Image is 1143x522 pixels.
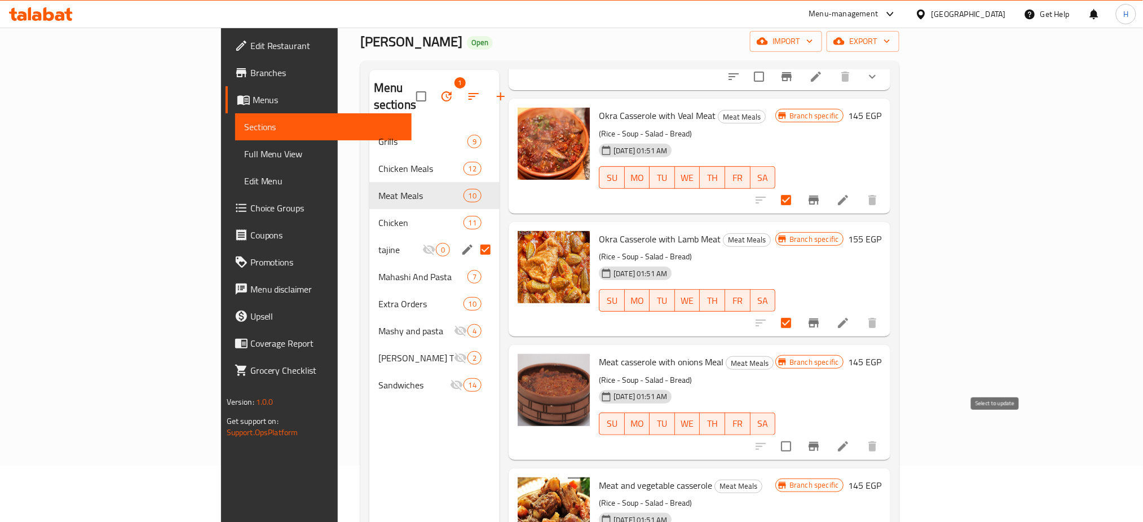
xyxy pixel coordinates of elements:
[518,354,590,426] img: Meat casserole with onions Meal
[235,140,412,167] a: Full Menu View
[599,289,625,312] button: SU
[378,297,464,311] span: Extra Orders
[369,209,500,236] div: Chicken11
[785,480,843,490] span: Branch specific
[369,263,500,290] div: Mahashi And Pasta7
[464,299,481,309] span: 10
[654,293,670,309] span: TU
[730,170,746,186] span: FR
[1123,8,1128,20] span: H
[859,433,886,460] button: delete
[723,233,771,247] div: Meat Meals
[800,187,827,214] button: Branch-specific-item
[800,309,827,337] button: Branch-specific-item
[467,351,482,365] div: items
[725,413,751,435] button: FR
[625,166,650,189] button: MO
[369,155,500,182] div: Chicken Meals12
[730,415,746,432] span: FR
[378,270,467,284] span: Mahashi And Pasta
[679,415,696,432] span: WE
[654,170,670,186] span: TU
[467,324,482,338] div: items
[378,351,454,365] div: Al Arnaouti Trays
[759,34,813,48] span: import
[773,63,800,90] button: Branch-specific-item
[464,218,481,228] span: 11
[809,70,823,83] a: Edit menu item
[599,107,716,124] span: Okra Casserole with Veal Meat
[378,216,464,229] span: Chicken
[629,415,646,432] span: MO
[715,480,762,493] span: Meat Meals
[751,166,776,189] button: SA
[460,83,487,110] span: Sort sections
[250,337,403,350] span: Coverage Report
[227,414,279,428] span: Get support on:
[726,356,774,370] div: Meat Meals
[609,268,672,279] span: [DATE] 01:51 AM
[464,162,482,175] div: items
[836,34,890,48] span: export
[227,425,298,440] a: Support.OpsPlatform
[604,415,620,432] span: SU
[650,413,675,435] button: TU
[226,194,412,222] a: Choice Groups
[832,63,859,90] button: delete
[235,113,412,140] a: Sections
[755,415,771,432] span: SA
[836,316,850,330] a: Edit menu item
[464,191,481,201] span: 10
[625,413,650,435] button: MO
[599,373,775,387] p: (Rice - Soup - Salad - Bread)
[250,228,403,242] span: Coupons
[378,162,464,175] span: Chicken Meals
[369,371,500,399] div: Sandwiches14
[785,357,843,368] span: Branch specific
[718,110,765,123] span: Meat Meals
[704,415,721,432] span: TH
[650,166,675,189] button: TU
[454,77,466,89] span: 1
[751,289,776,312] button: SA
[859,63,886,90] button: show more
[720,63,747,90] button: sort-choices
[468,136,481,147] span: 9
[464,163,481,174] span: 12
[467,135,482,148] div: items
[859,187,886,214] button: delete
[726,357,773,370] span: Meat Meals
[360,29,462,54] span: [PERSON_NAME]
[464,378,482,392] div: items
[679,170,696,186] span: WE
[464,216,482,229] div: items
[725,289,751,312] button: FR
[369,344,500,371] div: [PERSON_NAME] Trays2
[675,289,700,312] button: WE
[226,330,412,357] a: Coverage Report
[253,93,403,107] span: Menus
[650,289,675,312] button: TU
[800,433,827,460] button: Branch-specific-item
[836,440,850,453] a: Edit menu item
[226,222,412,249] a: Coupons
[700,166,725,189] button: TH
[378,378,450,392] span: Sandwiches
[369,182,500,209] div: Meat Meals10
[629,170,646,186] span: MO
[866,70,879,83] svg: Show Choices
[459,241,476,258] button: edit
[464,189,482,202] div: items
[932,8,1006,20] div: [GEOGRAPHIC_DATA]
[244,120,403,134] span: Sections
[604,170,620,186] span: SU
[378,189,464,202] span: Meat Meals
[714,480,762,493] div: Meat Meals
[679,293,696,309] span: WE
[369,290,500,317] div: Extra Orders10
[244,174,403,188] span: Edit Menu
[518,231,590,303] img: Okra Casserole with Lamb Meat
[464,380,481,391] span: 14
